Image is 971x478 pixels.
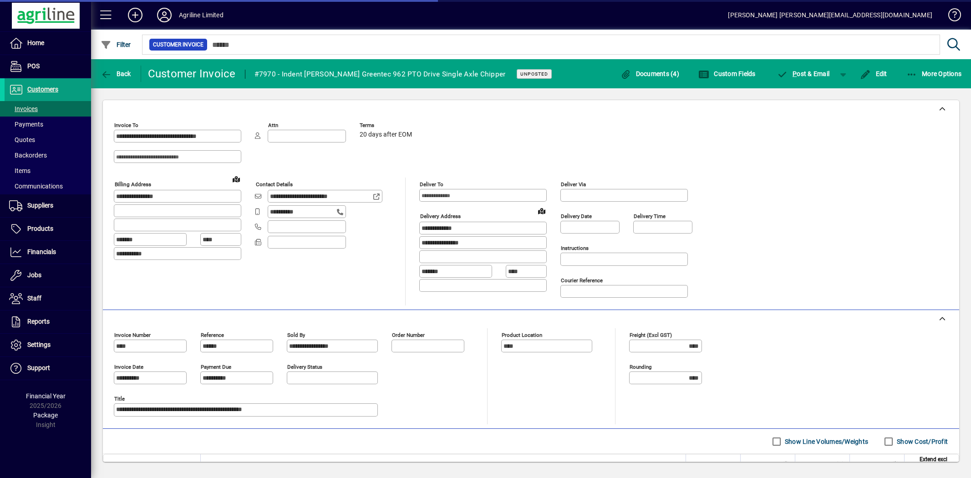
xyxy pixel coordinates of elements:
mat-label: Freight (excl GST) [630,332,672,338]
button: Profile [150,7,179,23]
mat-label: Delivery status [287,364,322,370]
mat-label: Invoice To [114,122,138,128]
a: Reports [5,310,91,333]
mat-label: Title [114,396,125,402]
span: POS [27,62,40,70]
a: Settings [5,334,91,356]
span: Customer Invoice [153,40,203,49]
mat-label: Instructions [561,245,589,251]
span: Financial Year [26,392,66,400]
a: Communications [5,178,91,194]
span: Back [101,70,131,77]
mat-label: Sold by [287,332,305,338]
span: Supply [718,459,735,469]
span: Products [27,225,53,232]
div: [PERSON_NAME] [PERSON_NAME][EMAIL_ADDRESS][DOMAIN_NAME] [728,8,932,22]
mat-label: Reference [201,332,224,338]
mat-label: Order number [392,332,425,338]
a: Support [5,357,91,380]
span: Terms [360,122,414,128]
a: Knowledge Base [941,2,960,31]
button: Custom Fields [696,66,758,82]
span: Items [9,167,31,174]
a: View on map [229,172,244,186]
span: Jobs [27,271,41,279]
span: Item [115,459,126,469]
span: GST ($) [880,459,899,469]
span: Payments [9,121,43,128]
button: Post & Email [773,66,834,82]
a: Items [5,163,91,178]
a: Home [5,32,91,55]
span: More Options [906,70,962,77]
span: Support [27,364,50,371]
div: #7970 - Indent [PERSON_NAME] Greentec 962 PTO Drive Single Axle Chipper [254,67,506,81]
mat-label: Delivery time [634,213,666,219]
mat-label: Invoice date [114,364,143,370]
button: Filter [98,36,133,53]
div: Agriline Limited [179,8,224,22]
span: Package [33,412,58,419]
mat-label: Deliver via [561,181,586,188]
span: Rate excl GST ($) [748,459,789,469]
button: Back [98,66,133,82]
span: Unposted [520,71,548,77]
span: Custom Fields [698,70,756,77]
span: Suppliers [27,202,53,209]
span: Discount (%) [813,459,844,469]
a: Invoices [5,101,91,117]
mat-label: Courier Reference [561,277,603,284]
span: Edit [860,70,887,77]
a: Quotes [5,132,91,147]
span: Backorders [9,152,47,159]
span: Staff [27,295,41,302]
a: View on map [534,203,549,218]
a: Financials [5,241,91,264]
a: Staff [5,287,91,310]
label: Show Cost/Profit [895,437,948,446]
span: Home [27,39,44,46]
app-page-header-button: Back [91,66,141,82]
button: More Options [904,66,964,82]
a: Backorders [5,147,91,163]
span: P [793,70,797,77]
span: Extend excl GST ($) [910,454,947,474]
button: Edit [858,66,890,82]
button: Add [121,7,150,23]
mat-label: Deliver To [420,181,443,188]
span: 20 days after EOM [360,131,412,138]
mat-label: Product location [502,332,542,338]
a: Payments [5,117,91,132]
a: Jobs [5,264,91,287]
span: Quotes [9,136,35,143]
div: Customer Invoice [148,66,236,81]
span: Customers [27,86,58,93]
mat-label: Payment due [201,364,231,370]
a: Suppliers [5,194,91,217]
mat-label: Delivery date [561,213,592,219]
span: Communications [9,183,63,190]
span: Invoices [9,105,38,112]
span: Reports [27,318,50,325]
button: Documents (4) [618,66,681,82]
label: Show Line Volumes/Weights [783,437,868,446]
span: Description [206,459,234,469]
mat-label: Invoice number [114,332,151,338]
span: Documents (4) [620,70,679,77]
span: Settings [27,341,51,348]
mat-label: Attn [268,122,278,128]
a: Products [5,218,91,240]
mat-label: Rounding [630,364,651,370]
span: ost & Email [777,70,830,77]
span: Financials [27,248,56,255]
span: Filter [101,41,131,48]
a: POS [5,55,91,78]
